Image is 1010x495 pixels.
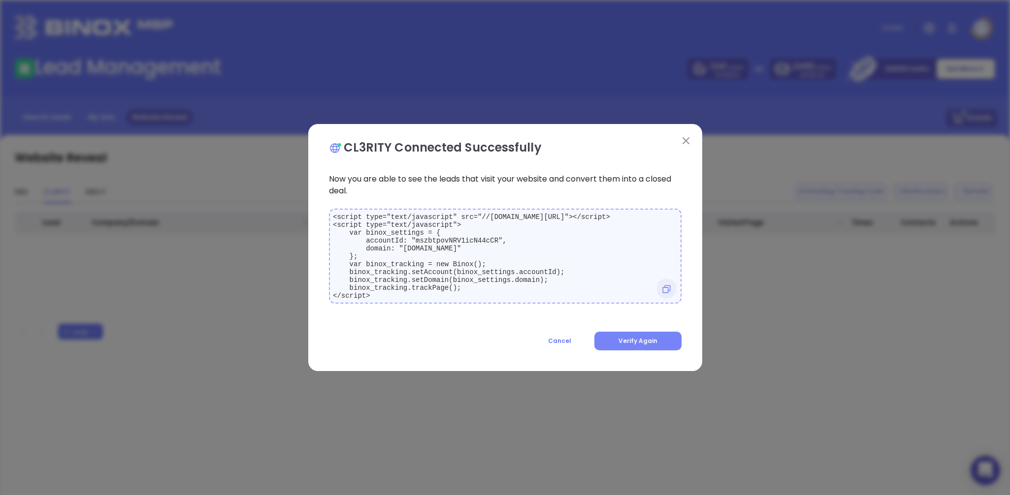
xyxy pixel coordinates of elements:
[683,137,689,144] img: close modal
[619,337,657,345] span: Verify Again
[329,161,682,209] p: Now you are able to see the leads that visit your website and convert them into a closed deal.
[333,213,610,300] code: <script type="text/javascript" src="//[DOMAIN_NAME][URL]"></script> <script type="text/javascript...
[329,139,542,156] p: CL3RITY Connected Successfully
[594,332,682,350] button: Verify Again
[548,337,571,345] span: Cancel
[530,332,589,350] button: Cancel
